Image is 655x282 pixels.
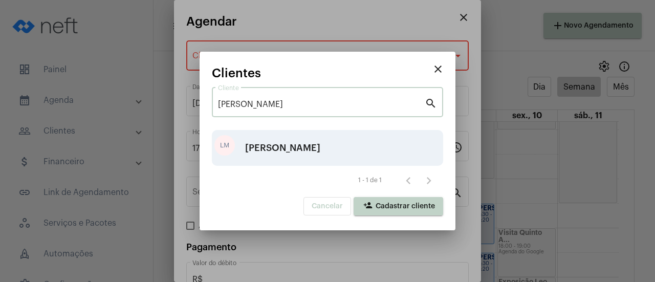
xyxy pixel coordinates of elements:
mat-icon: close [432,63,444,75]
mat-icon: person_add [362,201,374,213]
input: Pesquisar cliente [218,100,425,109]
div: LM [214,135,235,156]
button: Próxima página [419,170,439,190]
div: [PERSON_NAME] [245,133,320,163]
span: Cancelar [312,203,343,210]
button: Página anterior [398,170,419,190]
span: Cadastrar cliente [362,203,435,210]
div: 1 - 1 de 1 [358,177,382,184]
button: Cancelar [303,197,351,215]
span: Clientes [212,67,261,80]
mat-icon: search [425,97,437,109]
button: Cadastrar cliente [354,197,443,215]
